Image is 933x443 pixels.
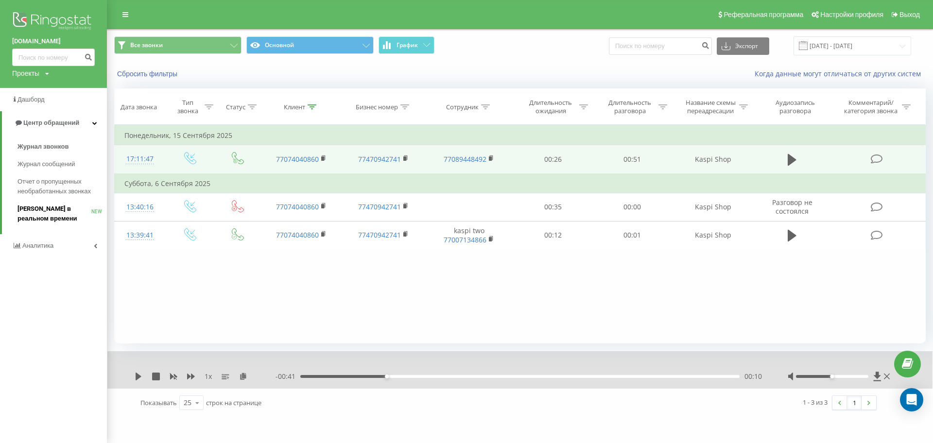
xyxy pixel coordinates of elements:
a: Центр обращений [2,111,107,135]
div: Accessibility label [830,375,834,378]
a: 77007134866 [444,235,486,244]
span: Журнал звонков [17,142,69,152]
button: Экспорт [717,37,769,55]
button: Основной [246,36,374,54]
span: [PERSON_NAME] в реальном времени [17,204,91,223]
div: Open Intercom Messenger [900,388,923,411]
a: 77470942741 [358,154,401,164]
td: Kaspi Shop [672,145,754,174]
input: Поиск по номеру [12,49,95,66]
div: 13:40:16 [124,198,155,217]
button: Сбросить фильтры [114,69,182,78]
div: Клиент [284,103,305,111]
div: Длительность ожидания [525,99,577,115]
span: - 00:41 [276,372,300,381]
button: График [379,36,434,54]
a: 1 [847,396,862,409]
div: 1 - 3 из 3 [803,397,828,407]
a: [PERSON_NAME] в реальном времениNEW [17,200,107,227]
button: Все звонки [114,36,242,54]
td: Kaspi Shop [672,221,754,249]
td: 00:35 [514,193,593,221]
div: Проекты [12,68,39,78]
td: Kaspi Shop [672,193,754,221]
a: Отчет о пропущенных необработанных звонках [17,173,107,200]
input: Поиск по номеру [609,37,712,55]
span: Дашборд [17,96,45,103]
td: 00:01 [593,221,672,249]
a: 77074040860 [276,202,319,211]
span: Отчет о пропущенных необработанных звонках [17,177,102,196]
td: Понедельник, 15 Сентября 2025 [115,126,926,145]
span: Центр обращений [23,119,79,126]
div: 25 [184,398,191,408]
span: строк на странице [206,398,261,407]
a: 77470942741 [358,230,401,239]
span: Все звонки [130,41,163,49]
span: Разговор не состоялся [772,198,812,216]
td: 00:12 [514,221,593,249]
span: Показывать [140,398,177,407]
div: Accessibility label [385,375,389,378]
div: 13:39:41 [124,226,155,245]
div: Тип звонка [174,99,202,115]
a: 77074040860 [276,154,319,164]
div: Длительность разговора [604,99,656,115]
td: kaspi two [425,221,513,249]
a: 77074040860 [276,230,319,239]
div: Дата звонка [121,103,157,111]
span: Выход [899,11,920,18]
div: Аудиозапись разговора [764,99,827,115]
span: Настройки профиля [820,11,883,18]
a: Журнал сообщений [17,155,107,173]
img: Ringostat logo [12,10,95,34]
div: Статус [226,103,245,111]
a: 77089448492 [444,154,486,164]
div: Бизнес номер [356,103,398,111]
td: 00:00 [593,193,672,221]
span: Реферальная программа [724,11,803,18]
a: Когда данные могут отличаться от других систем [755,69,926,78]
div: 17:11:47 [124,150,155,169]
td: Суббота, 6 Сентября 2025 [115,174,926,193]
div: Сотрудник [446,103,479,111]
span: Аналитика [22,242,53,249]
span: Журнал сообщений [17,159,75,169]
td: 00:26 [514,145,593,174]
span: 1 x [205,372,212,381]
a: Журнал звонков [17,138,107,155]
a: 77470942741 [358,202,401,211]
div: Название схемы переадресации [685,99,737,115]
div: Комментарий/категория звонка [843,99,899,115]
a: [DOMAIN_NAME] [12,36,95,46]
span: 00:10 [744,372,762,381]
span: График [397,42,418,49]
td: 00:51 [593,145,672,174]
